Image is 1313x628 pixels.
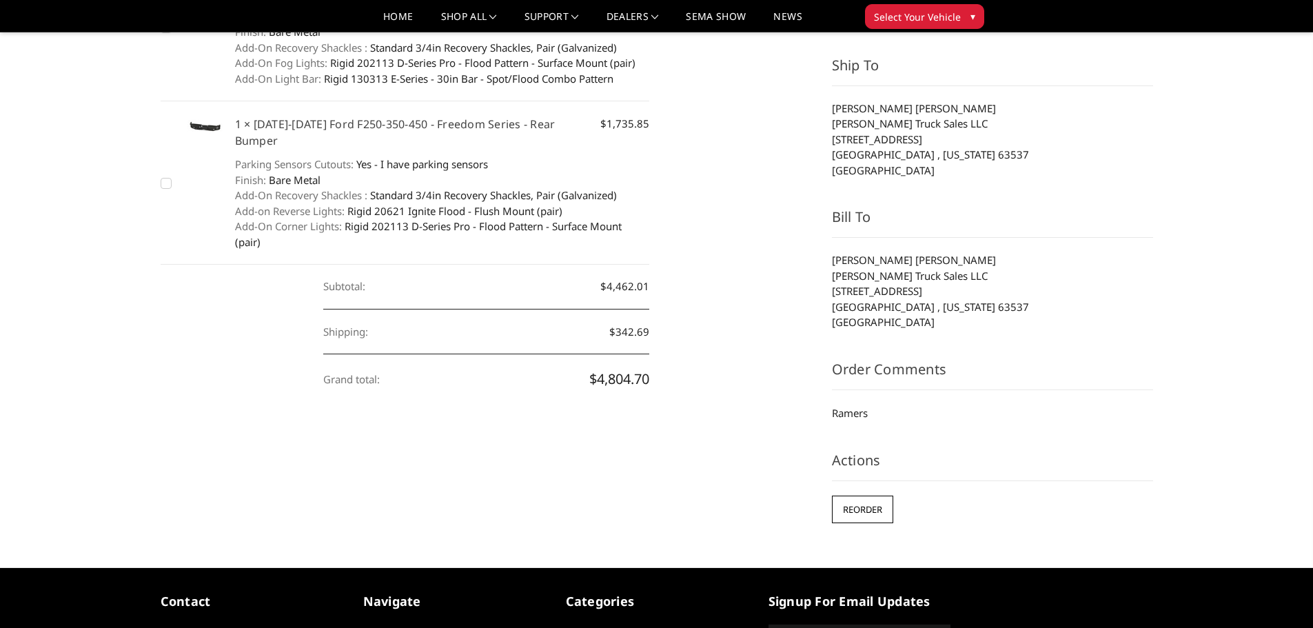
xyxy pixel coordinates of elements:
iframe: Chat Widget [1244,562,1313,628]
a: News [773,12,802,32]
dd: $4,462.01 [323,264,649,310]
li: [PERSON_NAME] Truck Sales LLC [832,268,1153,284]
li: [STREET_ADDRESS] [832,283,1153,299]
dt: Grand total: [323,357,380,402]
dt: Add-On Light Bar: [235,71,321,87]
h3: Order Comments [832,359,1153,390]
dd: Rigid 202113 D-Series Pro - Flood Pattern - Surface Mount (pair) [235,219,650,250]
dt: Finish: [235,172,266,188]
h5: Categories [566,592,748,611]
h5: Navigate [363,592,545,611]
dd: Standard 3/4in Recovery Shackles, Pair (Galvanized) [235,188,650,203]
h5: 1 × [DATE]-[DATE] Ford F250-350-450 - Freedom Series - Rear Bumper [235,116,650,149]
p: Ramers [832,405,1153,421]
li: [GEOGRAPHIC_DATA] [832,163,1153,179]
dd: $342.69 [323,310,649,355]
dt: Parking Sensors Cutouts: [235,156,354,172]
a: Dealers [607,12,659,32]
h3: Actions [832,450,1153,481]
dt: Add-On Fog Lights: [235,55,327,71]
li: [PERSON_NAME] [PERSON_NAME] [832,101,1153,117]
dt: Add-on Reverse Lights: [235,203,345,219]
dd: Yes - I have parking sensors [235,156,650,172]
dd: Standard 3/4in Recovery Shackles, Pair (Galvanized) [235,40,650,56]
span: ▾ [970,9,975,23]
a: SEMA Show [686,12,746,32]
dt: Add-On Corner Lights: [235,219,342,234]
dt: Subtotal: [323,264,365,309]
li: [PERSON_NAME] Truck Sales LLC [832,116,1153,132]
dd: Bare Metal [235,172,650,188]
li: [PERSON_NAME] [PERSON_NAME] [832,252,1153,268]
h3: Ship To [832,55,1153,86]
h5: contact [161,592,343,611]
dt: Add-On Recovery Shackles : [235,40,367,56]
li: [GEOGRAPHIC_DATA] , [US_STATE] 63537 [832,147,1153,163]
dt: Shipping: [323,310,368,354]
dd: Rigid 202113 D-Series Pro - Flood Pattern - Surface Mount (pair) [235,55,650,71]
li: [STREET_ADDRESS] [832,132,1153,148]
a: shop all [441,12,497,32]
dd: $4,804.70 [323,354,649,404]
dd: Rigid 20621 Ignite Flood - Flush Mount (pair) [235,203,650,219]
dt: Add-On Recovery Shackles : [235,188,367,203]
span: $1,735.85 [600,116,649,132]
h3: Bill To [832,207,1153,238]
span: Select Your Vehicle [874,10,961,24]
dd: Rigid 130313 E-Series - 30in Bar - Spot/Flood Combo Pattern [235,71,650,87]
button: Select Your Vehicle [865,4,984,29]
input: Reorder [832,496,893,523]
a: Home [383,12,413,32]
li: [GEOGRAPHIC_DATA] [832,314,1153,330]
li: [GEOGRAPHIC_DATA] , [US_STATE] 63537 [832,299,1153,315]
h5: signup for email updates [769,592,950,611]
img: 2023-2025 Ford F250-350-450 - Freedom Series - Rear Bumper [180,116,228,139]
a: Support [525,12,579,32]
